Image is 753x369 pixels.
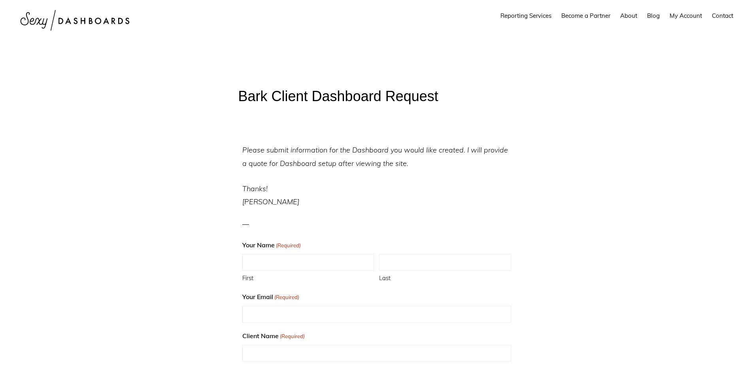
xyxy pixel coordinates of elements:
img: Sexy Dashboards [16,4,134,37]
span: Contact [712,12,733,19]
a: My Account [666,5,706,26]
a: Blog [643,5,664,26]
a: Contact [708,5,737,26]
h1: Bark Client Dashboard Request [238,88,515,105]
span: (Required) [274,292,299,302]
legend: Your Name [242,239,301,251]
span: Blog [647,12,660,19]
a: About [616,5,641,26]
a: Reporting Services [496,5,555,26]
label: Your Email [242,291,299,303]
span: Reporting Services [500,12,551,19]
label: First [242,271,374,284]
label: Last [379,271,511,284]
em: Thanks! [PERSON_NAME] [242,184,299,207]
em: Please submit information for the Dashboard you would like created. I will provide a quote for Da... [242,145,508,168]
span: My Account [670,12,702,19]
label: Client Name [242,330,305,342]
span: (Required) [279,331,305,341]
span: (Required) [275,241,301,250]
span: Become a Partner [561,12,610,19]
a: Become a Partner [557,5,614,26]
nav: Main [496,5,737,26]
span: About [620,12,637,19]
